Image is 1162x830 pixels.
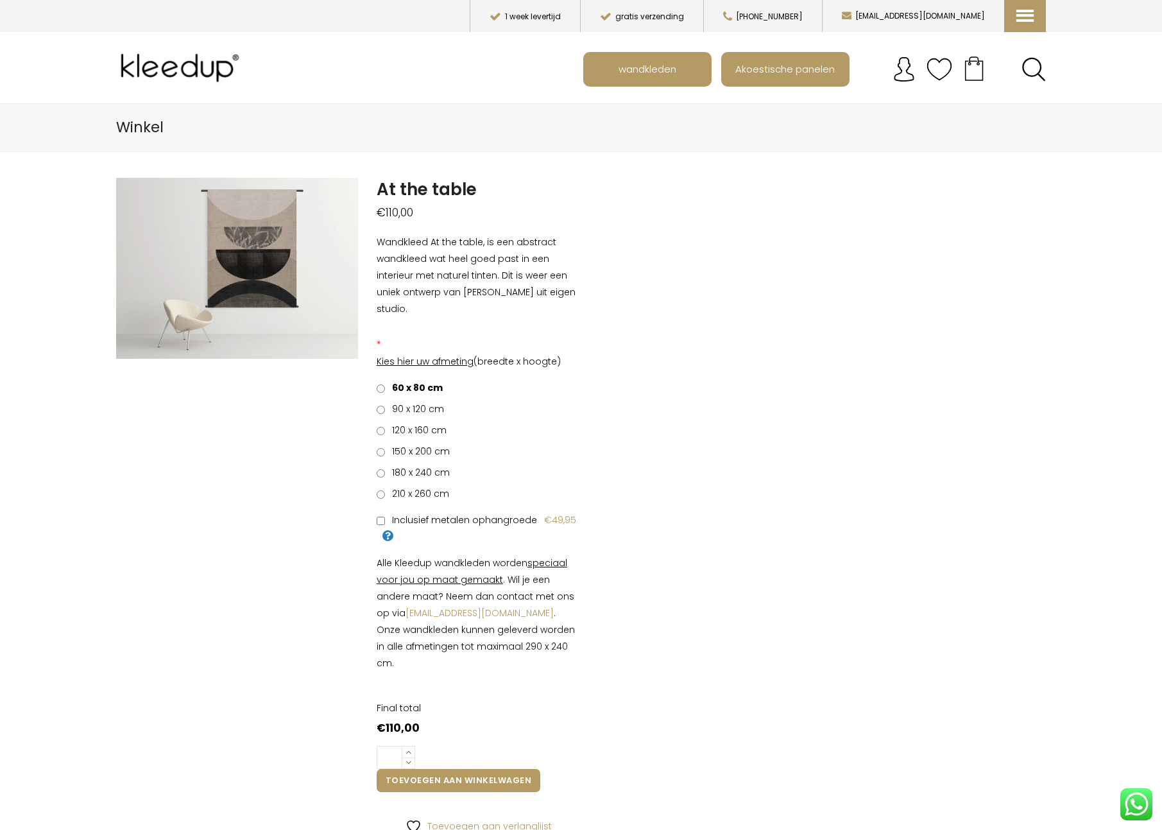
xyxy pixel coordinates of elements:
[377,448,385,456] input: 150 x 200 cm
[377,490,385,499] input: 210 x 260 cm
[388,466,450,479] span: 180 x 240 cm
[544,514,576,526] span: €49,95
[388,402,444,415] span: 90 x 120 cm
[406,607,554,619] a: [EMAIL_ADDRESS][DOMAIN_NAME]
[388,514,537,526] span: Inclusief metalen ophangroede
[377,555,581,671] p: Alle Kleedup wandkleden worden . Wil je een andere maat? Neem dan contact met ons op via . Onze w...
[377,469,385,478] input: 180 x 240 cm
[377,720,386,736] span: €
[927,56,952,82] img: verlanglijstje.svg
[388,445,450,458] span: 150 x 200 cm
[377,427,385,435] input: 120 x 160 cm
[377,517,385,525] input: Inclusief metalen ophangroede
[377,353,581,370] p: (breedte x hoogte)
[377,720,420,736] bdi: 110,00
[583,52,1055,87] nav: Main menu
[728,56,842,81] span: Akoestische panelen
[611,56,683,81] span: wandkleden
[891,56,917,82] img: account.svg
[377,355,474,368] span: Kies hier uw afmeting
[116,117,164,137] span: Winkel
[388,424,447,437] span: 120 x 160 cm
[377,406,385,414] input: 90 x 120 cm
[116,42,248,94] img: Kleedup
[585,53,710,85] a: wandkleden
[722,53,848,85] a: Akoestische panelen
[377,178,581,201] h1: At the table
[377,205,386,220] span: €
[377,700,581,716] dt: Final total
[388,487,449,500] span: 210 x 260 cm
[388,381,443,394] span: 60 x 80 cm
[377,205,413,220] bdi: 110,00
[377,234,581,317] p: Wandkleed At the table, is een abstract wandkleed wat heel goed past in een interieur met naturel...
[952,52,996,84] a: Your cart
[377,746,402,769] input: Productaantal
[377,769,540,792] button: Toevoegen aan winkelwagen
[1021,57,1046,82] a: Search
[377,385,385,393] input: 60 x 80 cm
